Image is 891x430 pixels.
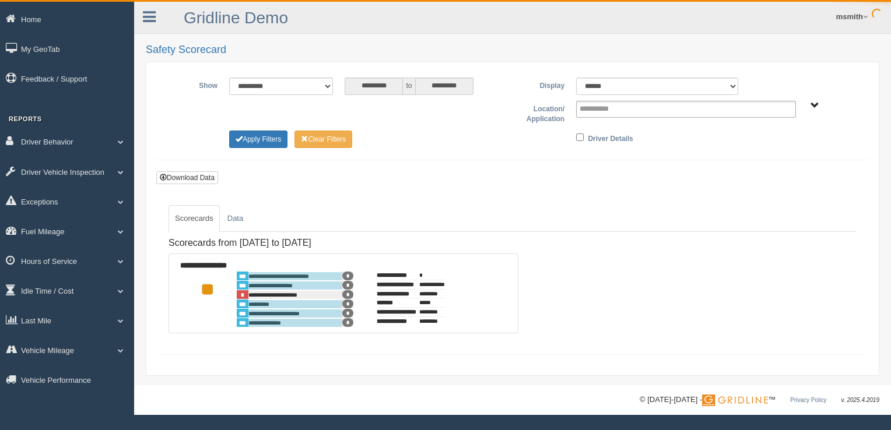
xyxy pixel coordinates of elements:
a: Gridline Demo [184,9,288,27]
a: Data [221,205,250,232]
button: Change Filter Options [294,131,352,148]
label: Driver Details [588,131,633,144]
label: Show [166,77,223,91]
label: Display [513,77,570,91]
span: v. 2025.4.2019 [841,397,879,403]
img: Gridline [702,394,768,406]
a: Scorecards [169,205,220,232]
span: to [403,77,415,95]
h2: Safety Scorecard [146,44,879,56]
div: © [DATE]-[DATE] - ™ [640,394,879,406]
button: Download Data [156,171,218,184]
button: Change Filter Options [229,131,287,148]
a: Privacy Policy [790,397,826,403]
h4: Scorecards from [DATE] to [DATE] [169,238,518,248]
label: Location/ Application [513,101,570,125]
